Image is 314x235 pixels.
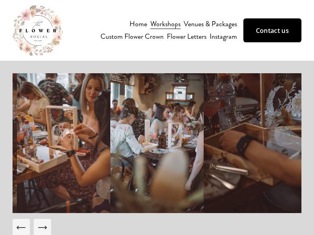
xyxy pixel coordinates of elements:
[184,18,237,30] a: Venues & Packages
[150,18,181,30] a: folder dropdown
[17,73,110,213] img: FB_IMG_1682232738487.jpg
[100,31,164,43] a: Custom Flower Crown
[110,73,204,213] img: FB_IMG_1682232666489.jpg
[243,18,301,42] a: Contact us
[13,5,63,56] img: The Flower Social
[130,18,147,30] a: Home
[150,18,181,30] span: Workshops
[167,31,206,43] a: Flower Letters
[210,31,237,43] a: Instagram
